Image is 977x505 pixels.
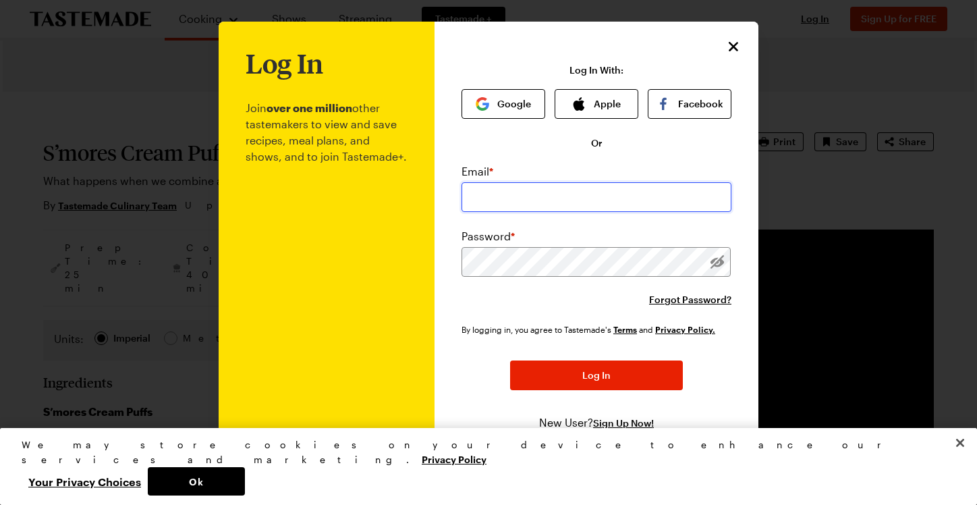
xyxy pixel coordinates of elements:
[462,89,545,119] button: Google
[569,65,623,76] p: Log In With:
[422,452,486,465] a: More information about your privacy, opens in a new tab
[539,416,593,429] span: New User?
[462,163,493,180] label: Email
[22,437,944,496] div: Privacy
[649,293,731,307] button: Forgot Password?
[593,417,654,430] button: Sign Up Now!
[246,78,408,457] p: Join other tastemakers to view and save recipes, meal plans, and shows, and to join Tastemade+.
[267,101,352,114] b: over one million
[148,467,245,496] button: Ok
[22,467,148,496] button: Your Privacy Choices
[246,49,323,78] h1: Log In
[462,228,515,244] label: Password
[648,89,731,119] button: Facebook
[555,89,638,119] button: Apple
[945,428,975,458] button: Close
[462,323,721,336] div: By logging in, you agree to Tastemade's and
[655,323,715,335] a: Tastemade Privacy Policy
[510,361,683,390] button: Log In
[613,323,637,335] a: Tastemade Terms of Service
[591,136,603,150] span: Or
[22,437,944,467] div: We may store cookies on your device to enhance our services and marketing.
[725,38,742,55] button: Close
[582,369,611,382] span: Log In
